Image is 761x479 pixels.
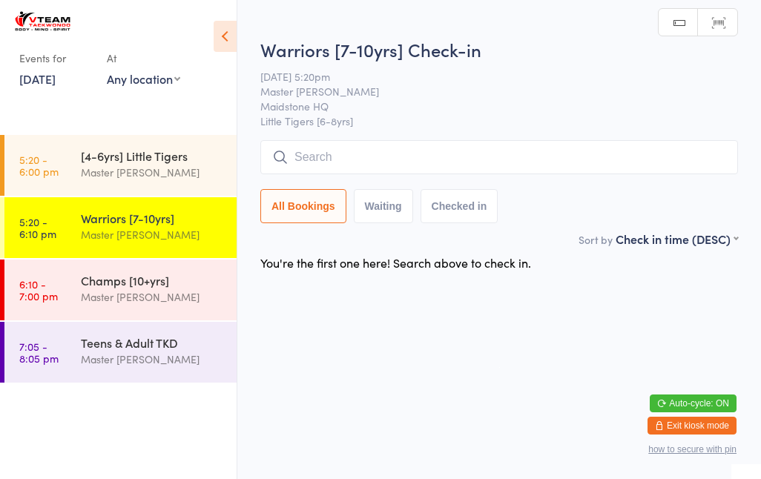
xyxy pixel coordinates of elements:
[4,322,237,383] a: 7:05 -8:05 pmTeens & Adult TKDMaster [PERSON_NAME]
[260,84,715,99] span: Master [PERSON_NAME]
[648,417,737,435] button: Exit kiosk mode
[648,444,737,455] button: how to secure with pin
[81,334,224,351] div: Teens & Adult TKD
[4,197,237,258] a: 5:20 -6:10 pmWarriors [7-10yrs]Master [PERSON_NAME]
[260,254,531,271] div: You're the first one here! Search above to check in.
[421,189,498,223] button: Checked in
[15,11,70,31] img: VTEAM Martial Arts
[260,37,738,62] h2: Warriors [7-10yrs] Check-in
[81,164,224,181] div: Master [PERSON_NAME]
[260,189,346,223] button: All Bookings
[81,288,224,305] div: Master [PERSON_NAME]
[4,135,237,196] a: 5:20 -6:00 pm[4-6yrs] Little TigersMaster [PERSON_NAME]
[81,226,224,243] div: Master [PERSON_NAME]
[354,189,413,223] button: Waiting
[650,394,737,412] button: Auto-cycle: ON
[4,260,237,320] a: 6:10 -7:00 pmChamps [10+yrs]Master [PERSON_NAME]
[107,46,180,70] div: At
[260,99,715,113] span: Maidstone HQ
[81,210,224,226] div: Warriors [7-10yrs]
[616,231,738,247] div: Check in time (DESC)
[19,70,56,87] a: [DATE]
[19,153,59,177] time: 5:20 - 6:00 pm
[19,216,56,239] time: 5:20 - 6:10 pm
[19,278,58,302] time: 6:10 - 7:00 pm
[81,272,224,288] div: Champs [10+yrs]
[107,70,180,87] div: Any location
[260,113,738,128] span: Little Tigers [6-8yrs]
[19,340,59,364] time: 7:05 - 8:05 pm
[19,46,92,70] div: Events for
[81,351,224,368] div: Master [PERSON_NAME]
[81,148,224,164] div: [4-6yrs] Little Tigers
[260,140,738,174] input: Search
[260,69,715,84] span: [DATE] 5:20pm
[579,232,613,247] label: Sort by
